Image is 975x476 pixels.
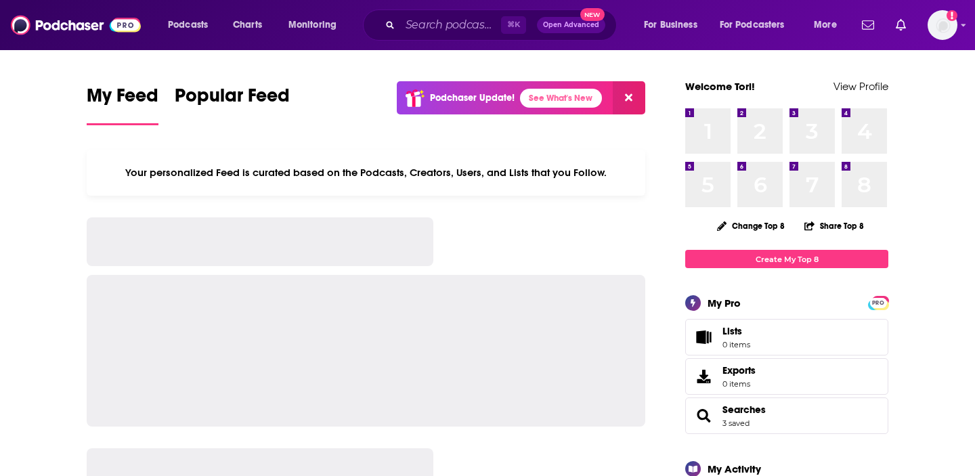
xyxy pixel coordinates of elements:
[708,462,761,475] div: My Activity
[644,16,697,35] span: For Business
[814,16,837,35] span: More
[890,14,911,37] a: Show notifications dropdown
[288,16,337,35] span: Monitoring
[722,340,750,349] span: 0 items
[87,84,158,125] a: My Feed
[11,12,141,38] img: Podchaser - Follow, Share and Rate Podcasts
[857,14,880,37] a: Show notifications dropdown
[279,14,354,36] button: open menu
[175,84,290,115] span: Popular Feed
[722,325,742,337] span: Lists
[928,10,957,40] span: Logged in as HCpodchaser
[928,10,957,40] button: Show profile menu
[430,92,515,104] p: Podchaser Update!
[543,22,599,28] span: Open Advanced
[833,80,888,93] a: View Profile
[580,8,605,21] span: New
[804,213,865,239] button: Share Top 8
[722,364,756,376] span: Exports
[709,217,793,234] button: Change Top 8
[87,84,158,115] span: My Feed
[804,14,854,36] button: open menu
[685,397,888,434] span: Searches
[720,16,785,35] span: For Podcasters
[690,328,717,347] span: Lists
[87,150,645,196] div: Your personalized Feed is curated based on the Podcasts, Creators, Users, and Lists that you Follow.
[233,16,262,35] span: Charts
[501,16,526,34] span: ⌘ K
[685,250,888,268] a: Create My Top 8
[685,80,755,93] a: Welcome Tori!
[711,14,804,36] button: open menu
[722,404,766,416] a: Searches
[520,89,602,108] a: See What's New
[168,16,208,35] span: Podcasts
[947,10,957,21] svg: Add a profile image
[722,325,750,337] span: Lists
[870,298,886,308] span: PRO
[708,297,741,309] div: My Pro
[400,14,501,36] input: Search podcasts, credits, & more...
[690,406,717,425] a: Searches
[870,297,886,307] a: PRO
[634,14,714,36] button: open menu
[928,10,957,40] img: User Profile
[158,14,225,36] button: open menu
[722,418,750,428] a: 3 saved
[376,9,630,41] div: Search podcasts, credits, & more...
[175,84,290,125] a: Popular Feed
[224,14,270,36] a: Charts
[685,319,888,355] a: Lists
[722,379,756,389] span: 0 items
[685,358,888,395] a: Exports
[537,17,605,33] button: Open AdvancedNew
[690,367,717,386] span: Exports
